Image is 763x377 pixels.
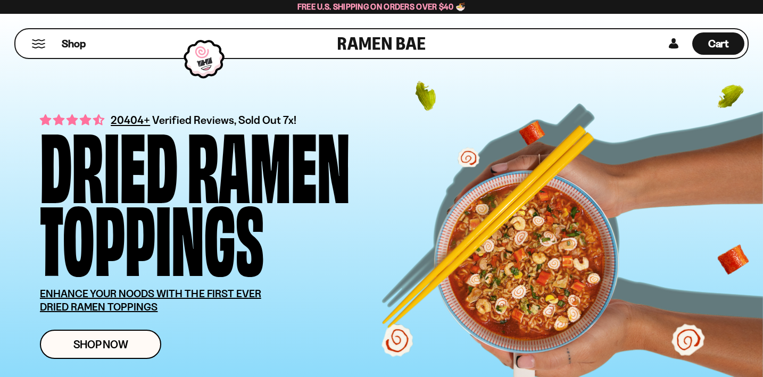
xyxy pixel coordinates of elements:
[708,37,729,50] span: Cart
[297,2,466,12] span: Free U.S. Shipping on Orders over $40 🍜
[40,287,261,313] u: ENHANCE YOUR NOODS WITH THE FIRST EVER DRIED RAMEN TOPPINGS
[73,339,128,350] span: Shop Now
[31,39,46,48] button: Mobile Menu Trigger
[40,330,161,359] a: Shop Now
[62,32,86,55] a: Shop
[62,37,86,51] span: Shop
[692,29,744,58] div: Cart
[40,125,178,198] div: Dried
[187,125,350,198] div: Ramen
[40,198,264,271] div: Toppings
